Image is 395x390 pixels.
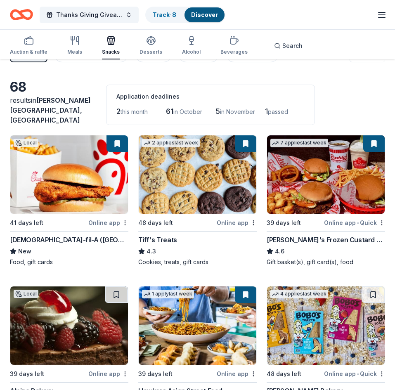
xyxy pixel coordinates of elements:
[324,217,385,228] div: Online app Quick
[357,220,359,226] span: •
[270,139,328,147] div: 7 applies last week
[139,286,256,365] img: Image for Hawkers Asian Street Food
[10,49,47,55] div: Auction & raffle
[268,108,288,115] span: passed
[14,290,38,298] div: Local
[267,38,309,54] button: Search
[217,369,257,379] div: Online app
[88,217,128,228] div: Online app
[10,96,91,124] span: in
[140,49,162,55] div: Desserts
[182,49,201,55] div: Alcohol
[138,135,257,266] a: Image for Tiff's Treats2 applieslast week48 days leftOnline appTiff's Treats4.3Cookies, treats, g...
[10,286,128,365] img: Image for Alpine Bakery
[267,135,385,266] a: Image for Freddy's Frozen Custard & Steakburgers7 applieslast week39 days leftOnline app•Quick[PE...
[102,49,120,55] div: Snacks
[10,32,47,59] button: Auction & raffle
[18,246,31,256] span: New
[138,235,177,245] div: Tiff's Treats
[121,108,148,115] span: this month
[147,246,156,256] span: 4.3
[10,135,128,214] img: Image for Chick-fil-A (North Druid Hills)
[324,369,385,379] div: Online app Quick
[267,258,385,266] div: Gift basket(s), gift card(s), food
[217,217,257,228] div: Online app
[173,108,202,115] span: in October
[267,235,385,245] div: [PERSON_NAME]'s Frozen Custard & Steakburgers
[166,107,173,116] span: 61
[56,10,122,20] span: Thanks Giving Giveaway
[10,135,128,266] a: Image for Chick-fil-A (North Druid Hills)Local41 days leftOnline app[DEMOGRAPHIC_DATA]-fil-A ([GE...
[220,32,248,59] button: Beverages
[145,7,225,23] button: Track· 8Discover
[267,369,301,379] div: 48 days left
[220,49,248,55] div: Beverages
[270,290,328,298] div: 4 applies last week
[275,246,284,256] span: 4.6
[116,92,305,102] div: Application deadlines
[220,108,255,115] span: in November
[140,32,162,59] button: Desserts
[10,235,128,245] div: [DEMOGRAPHIC_DATA]-fil-A ([GEOGRAPHIC_DATA])
[153,11,176,18] a: Track· 8
[138,258,257,266] div: Cookies, treats, gift cards
[267,218,301,228] div: 39 days left
[357,371,359,377] span: •
[191,11,218,18] a: Discover
[10,369,44,379] div: 39 days left
[10,95,96,125] div: results
[10,5,33,24] a: Home
[10,218,43,228] div: 41 days left
[14,139,38,147] div: Local
[102,32,120,59] button: Snacks
[267,135,385,214] img: Image for Freddy's Frozen Custard & Steakburgers
[182,32,201,59] button: Alcohol
[67,32,82,59] button: Meals
[88,369,128,379] div: Online app
[138,218,173,228] div: 48 days left
[267,286,385,365] img: Image for Bobo's Bakery
[116,107,121,116] span: 2
[142,139,200,147] div: 2 applies last week
[10,79,96,95] div: 68
[10,258,128,266] div: Food, gift cards
[67,49,82,55] div: Meals
[40,7,139,23] button: Thanks Giving Giveaway
[10,96,91,124] span: [PERSON_NAME][GEOGRAPHIC_DATA], [GEOGRAPHIC_DATA]
[265,107,268,116] span: 1
[139,135,256,214] img: Image for Tiff's Treats
[282,41,303,51] span: Search
[138,369,173,379] div: 39 days left
[142,290,194,298] div: 1 apply last week
[215,107,220,116] span: 5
